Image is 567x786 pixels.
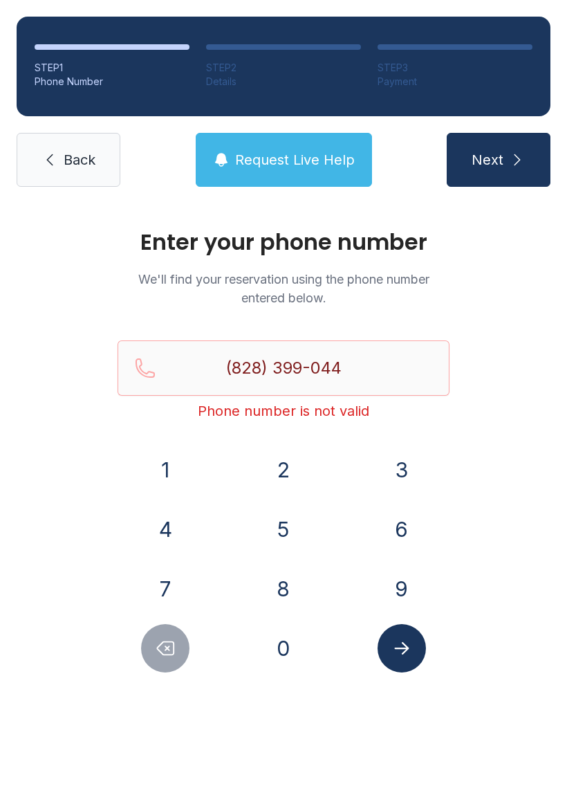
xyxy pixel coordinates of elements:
button: 1 [141,446,189,494]
div: STEP 2 [206,61,361,75]
span: Request Live Help [235,150,355,170]
span: Back [64,150,95,170]
button: 5 [259,505,308,554]
input: Reservation phone number [118,340,449,396]
button: 3 [378,446,426,494]
div: Phone Number [35,75,189,89]
p: We'll find your reservation using the phone number entered below. [118,270,449,307]
div: STEP 1 [35,61,189,75]
button: Delete number [141,624,189,673]
button: Submit lookup form [378,624,426,673]
span: Next [472,150,503,170]
div: Details [206,75,361,89]
button: 6 [378,505,426,554]
div: Phone number is not valid [118,401,449,421]
button: 9 [378,565,426,613]
button: 4 [141,505,189,554]
h1: Enter your phone number [118,231,449,253]
div: STEP 3 [378,61,532,75]
div: Payment [378,75,532,89]
button: 8 [259,565,308,613]
button: 7 [141,565,189,613]
button: 2 [259,446,308,494]
button: 0 [259,624,308,673]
